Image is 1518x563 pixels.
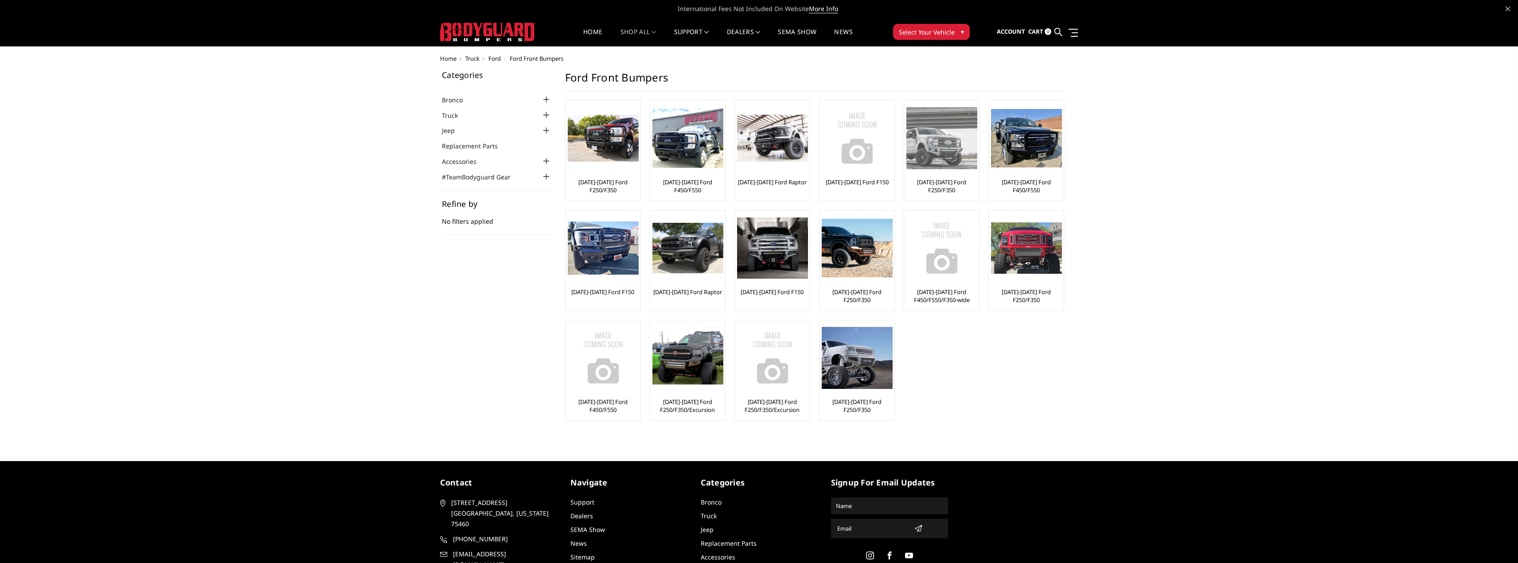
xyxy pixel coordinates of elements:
img: No Image [737,322,808,393]
a: [DATE]-[DATE] Ford F450/F550 [991,178,1061,194]
span: [PHONE_NUMBER] [453,534,556,544]
a: News [570,539,587,547]
a: Accessories [701,553,735,561]
a: No Image [822,103,892,174]
a: [DATE]-[DATE] Ford F450/F550/F350-wide [906,288,977,304]
a: [DATE]-[DATE] Ford F250/F350/Excursion [652,398,723,414]
a: [DATE]-[DATE] Ford F250/F350 [822,288,892,304]
h5: Navigate [570,477,687,489]
a: SEMA Show [570,525,605,534]
iframe: Chat Widget [1474,520,1518,563]
a: Ford [488,54,501,62]
img: BODYGUARD BUMPERS [440,23,535,41]
h5: signup for email updates [831,477,948,489]
span: [STREET_ADDRESS] [GEOGRAPHIC_DATA], [US_STATE] 75460 [451,497,554,529]
a: Account [997,20,1025,44]
span: ▾ [961,27,964,36]
button: Select Your Vehicle [893,24,970,40]
span: Cart [1028,27,1043,35]
img: No Image [568,322,639,393]
a: Replacement Parts [442,141,509,151]
a: Home [440,54,457,62]
input: Name [832,499,947,513]
span: Ford Front Bumpers [510,54,563,62]
a: [DATE]-[DATE] Ford F450/F550 [652,178,723,194]
h1: Ford Front Bumpers [565,71,1063,91]
a: News [834,29,852,46]
a: Sitemap [570,553,595,561]
a: #TeamBodyguard Gear [442,172,522,182]
img: No Image [822,103,893,174]
a: No Image [906,213,977,283]
a: [DATE]-[DATE] Ford F150 [741,288,804,296]
a: [DATE]-[DATE] Ford F250/F350 [991,288,1061,304]
a: SEMA Show [778,29,816,46]
a: [DATE]-[DATE] Ford F450/F550 [568,398,638,414]
a: Replacement Parts [701,539,757,547]
div: No filters applied [442,200,552,235]
h5: Refine by [442,200,552,208]
a: [DATE]-[DATE] Ford F250/F350 [822,398,892,414]
a: Dealers [570,512,593,520]
a: Bronco [442,95,474,105]
a: Accessories [442,157,488,166]
h5: Categories [442,71,552,79]
img: No Image [906,213,977,283]
span: 0 [1045,28,1051,35]
span: Select Your Vehicle [899,27,955,37]
a: Bronco [701,498,722,506]
a: Dealers [727,29,761,46]
a: [DATE]-[DATE] Ford Raptor [653,288,722,296]
a: Home [583,29,602,46]
input: Email [834,521,911,536]
a: Support [570,498,594,506]
span: Account [997,27,1025,35]
a: Truck [442,111,469,120]
a: shop all [620,29,656,46]
a: [DATE]-[DATE] Ford F250/F350 [906,178,977,194]
a: [DATE]-[DATE] Ford Raptor [738,178,807,186]
a: No Image [568,322,638,393]
a: [DATE]-[DATE] Ford F250/F350/Excursion [737,398,808,414]
a: [DATE]-[DATE] Ford F250/F350 [568,178,638,194]
a: Jeep [442,126,466,135]
h5: contact [440,477,557,489]
h5: Categories [701,477,818,489]
a: [PHONE_NUMBER] [440,534,557,544]
a: [DATE]-[DATE] Ford F150 [826,178,889,186]
a: Cart 0 [1028,20,1051,44]
a: Jeep [701,525,714,534]
a: More Info [809,4,838,13]
a: [DATE]-[DATE] Ford F150 [571,288,634,296]
a: Truck [465,54,480,62]
a: Truck [701,512,717,520]
a: Support [674,29,709,46]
